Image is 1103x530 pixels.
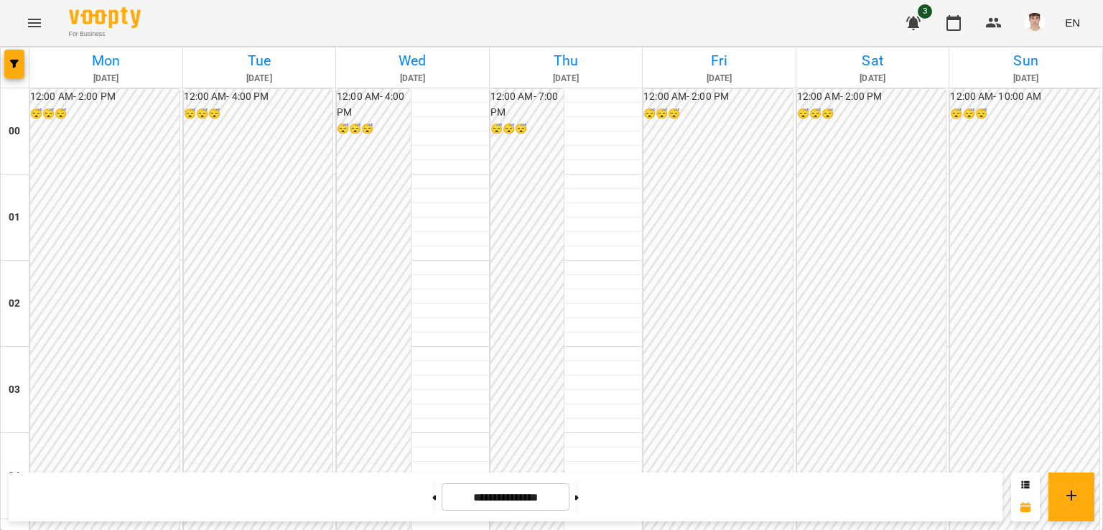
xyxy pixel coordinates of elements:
[1059,9,1086,36] button: EN
[1025,13,1045,33] img: 8fe045a9c59afd95b04cf3756caf59e6.jpg
[9,382,20,398] h6: 03
[643,89,793,105] h6: 12:00 AM - 2:00 PM
[799,72,947,85] h6: [DATE]
[32,72,180,85] h6: [DATE]
[918,4,932,19] span: 3
[9,124,20,139] h6: 00
[797,89,946,105] h6: 12:00 AM - 2:00 PM
[799,50,947,72] h6: Sat
[950,106,1099,122] h6: 😴😴😴
[69,7,141,28] img: Voopty Logo
[184,89,333,105] h6: 12:00 AM - 4:00 PM
[338,72,487,85] h6: [DATE]
[337,121,411,137] h6: 😴😴😴
[492,50,641,72] h6: Thu
[69,29,141,39] span: For Business
[337,89,411,120] h6: 12:00 AM - 4:00 PM
[338,50,487,72] h6: Wed
[30,89,180,105] h6: 12:00 AM - 2:00 PM
[30,106,180,122] h6: 😴😴😴
[645,72,793,85] h6: [DATE]
[490,89,564,120] h6: 12:00 AM - 7:00 PM
[645,50,793,72] h6: Fri
[490,121,564,137] h6: 😴😴😴
[17,6,52,40] button: Menu
[951,50,1100,72] h6: Sun
[9,210,20,226] h6: 01
[1065,15,1080,30] span: EN
[185,72,334,85] h6: [DATE]
[492,72,641,85] h6: [DATE]
[950,89,1099,105] h6: 12:00 AM - 10:00 AM
[32,50,180,72] h6: Mon
[951,72,1100,85] h6: [DATE]
[184,106,333,122] h6: 😴😴😴
[797,106,946,122] h6: 😴😴😴
[9,296,20,312] h6: 02
[185,50,334,72] h6: Tue
[643,106,793,122] h6: 😴😴😴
